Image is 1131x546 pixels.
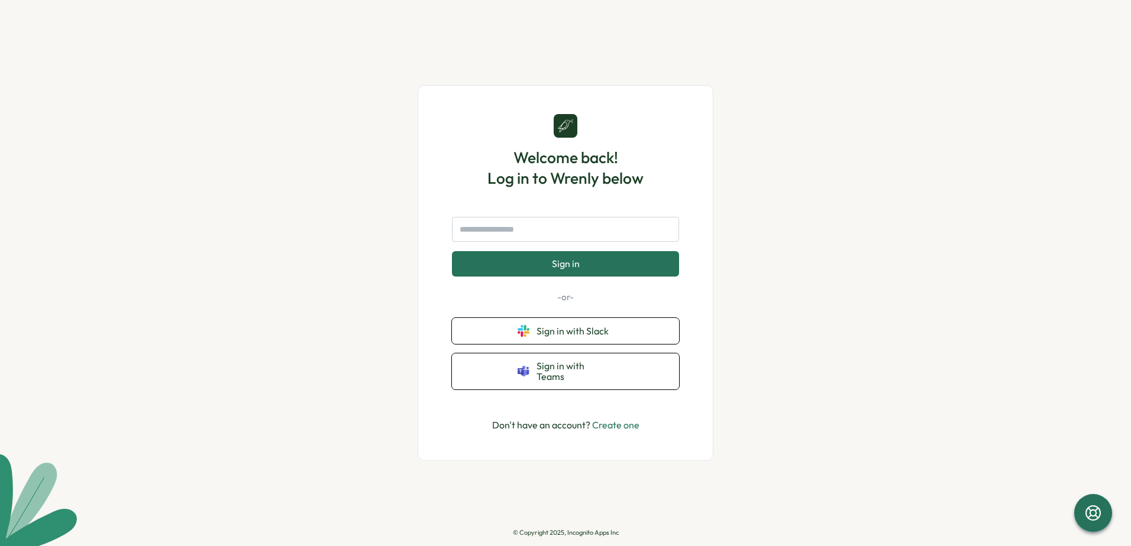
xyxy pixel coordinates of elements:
[452,291,679,304] p: -or-
[452,251,679,276] button: Sign in
[487,147,644,188] h1: Welcome back! Log in to Wrenly below
[492,418,639,433] p: Don't have an account?
[592,419,639,431] a: Create one
[537,326,613,336] span: Sign in with Slack
[452,353,679,389] button: Sign in with Teams
[552,258,580,269] span: Sign in
[452,318,679,344] button: Sign in with Slack
[537,360,613,382] span: Sign in with Teams
[513,529,619,537] p: © Copyright 2025, Incognito Apps Inc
